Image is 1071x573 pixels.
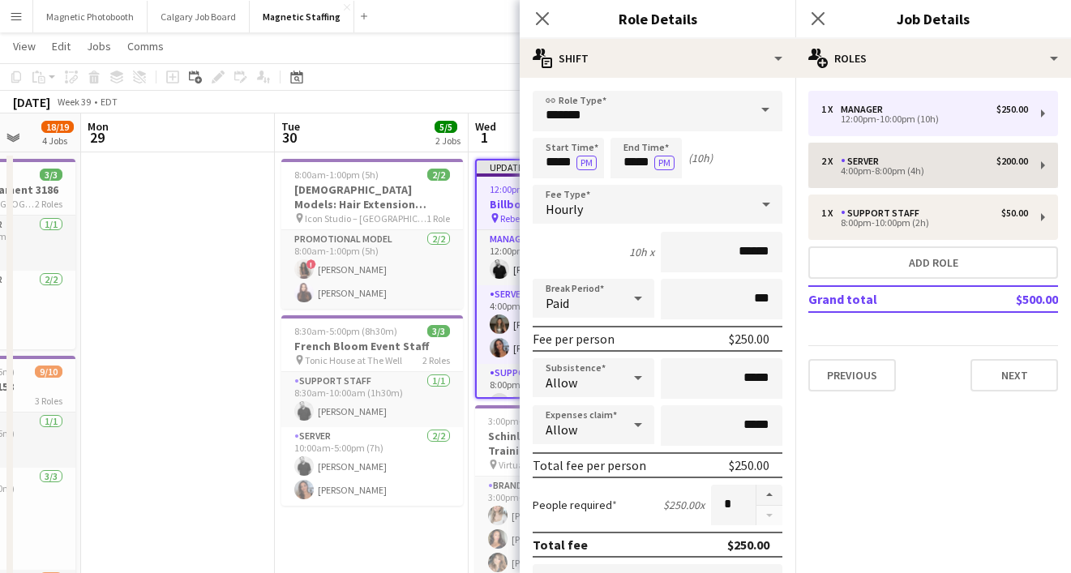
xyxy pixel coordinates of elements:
[546,201,583,217] span: Hourly
[41,121,74,133] span: 18/19
[488,415,580,427] span: 3:00pm-3:30pm (30m)
[305,212,426,224] span: Icon Studio – [GEOGRAPHIC_DATA]
[473,128,496,147] span: 1
[533,498,617,512] label: People required
[45,36,77,57] a: Edit
[490,183,588,195] span: 12:00pm-10:00pm (10h)
[294,325,397,337] span: 8:30am-5:00pm (8h30m)
[40,169,62,181] span: 3/3
[13,39,36,53] span: View
[546,374,577,391] span: Allow
[533,331,615,347] div: Fee per person
[305,354,402,366] span: Tonic House at The Well
[996,156,1028,167] div: $200.00
[821,207,841,219] div: 1 x
[35,395,62,407] span: 3 Roles
[477,364,655,419] app-card-role: Support Staff0/18:00pm-10:00pm (2h)
[422,354,450,366] span: 2 Roles
[426,212,450,224] span: 1 Role
[808,359,896,391] button: Previous
[35,366,62,378] span: 9/10
[962,286,1058,312] td: $500.00
[250,1,354,32] button: Magnetic Staffing
[729,331,769,347] div: $250.00
[6,36,42,57] a: View
[306,259,316,269] span: !
[85,128,109,147] span: 29
[821,115,1028,123] div: 12:00pm-10:00pm (10h)
[576,156,597,170] button: PM
[520,39,795,78] div: Shift
[148,1,250,32] button: Calgary Job Board
[663,498,705,512] div: $250.00 x
[629,245,654,259] div: 10h x
[475,429,657,458] h3: Schinlder Event Virtual Training 3174
[546,421,577,438] span: Allow
[52,39,71,53] span: Edit
[294,169,379,181] span: 8:00am-1:00pm (5h)
[281,159,463,309] app-job-card: 8:00am-1:00pm (5h)2/2[DEMOGRAPHIC_DATA] Models: Hair Extension Models | 3321 Icon Studio – [GEOGR...
[435,121,457,133] span: 5/5
[533,457,646,473] div: Total fee per person
[688,151,713,165] div: (10h)
[808,286,962,312] td: Grand total
[80,36,118,57] a: Jobs
[33,1,148,32] button: Magnetic Photobooth
[427,169,450,181] span: 2/2
[281,427,463,506] app-card-role: Server2/210:00am-5:00pm (7h)[PERSON_NAME][PERSON_NAME]
[121,36,170,57] a: Comms
[499,459,544,471] span: Virtual Call
[500,212,522,224] span: Rebel
[477,197,655,212] h3: Billboard Music Awards 3246
[841,207,926,219] div: Support Staff
[533,537,588,553] div: Total fee
[54,96,94,108] span: Week 39
[821,156,841,167] div: 2 x
[42,135,73,147] div: 4 Jobs
[281,372,463,427] app-card-role: Support Staff1/18:30am-10:00am (1h30m)[PERSON_NAME]
[808,246,1058,279] button: Add role
[841,104,889,115] div: Manager
[795,39,1071,78] div: Roles
[281,315,463,506] app-job-card: 8:30am-5:00pm (8h30m)3/3French Bloom Event Staff Tonic House at The Well2 RolesSupport Staff1/18:...
[281,230,463,309] app-card-role: Promotional Model2/28:00am-1:00pm (5h)![PERSON_NAME][PERSON_NAME]
[756,485,782,506] button: Increase
[520,8,795,29] h3: Role Details
[281,339,463,353] h3: French Bloom Event Staff
[795,8,1071,29] h3: Job Details
[281,119,300,134] span: Tue
[996,104,1028,115] div: $250.00
[477,160,655,173] div: Updated
[435,135,461,147] div: 2 Jobs
[475,159,657,399] app-job-card: Updated12:00pm-10:00pm (10h)3/4Billboard Music Awards 3246 Rebel3 RolesManager1/112:00pm-10:00pm ...
[281,182,463,212] h3: [DEMOGRAPHIC_DATA] Models: Hair Extension Models | 3321
[101,96,118,108] div: EDT
[546,295,569,311] span: Paid
[1001,207,1028,219] div: $50.00
[427,325,450,337] span: 3/3
[127,39,164,53] span: Comms
[821,167,1028,175] div: 4:00pm-8:00pm (4h)
[13,94,50,110] div: [DATE]
[35,198,62,210] span: 2 Roles
[729,457,769,473] div: $250.00
[279,128,300,147] span: 30
[477,230,655,285] app-card-role: Manager1/112:00pm-10:00pm (10h)[PERSON_NAME]
[475,119,496,134] span: Wed
[841,156,885,167] div: Server
[87,39,111,53] span: Jobs
[970,359,1058,391] button: Next
[477,285,655,364] app-card-role: Server2/24:00pm-8:00pm (4h)[PERSON_NAME][PERSON_NAME]
[821,219,1028,227] div: 8:00pm-10:00pm (2h)
[654,156,675,170] button: PM
[727,537,769,553] div: $250.00
[88,119,109,134] span: Mon
[821,104,841,115] div: 1 x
